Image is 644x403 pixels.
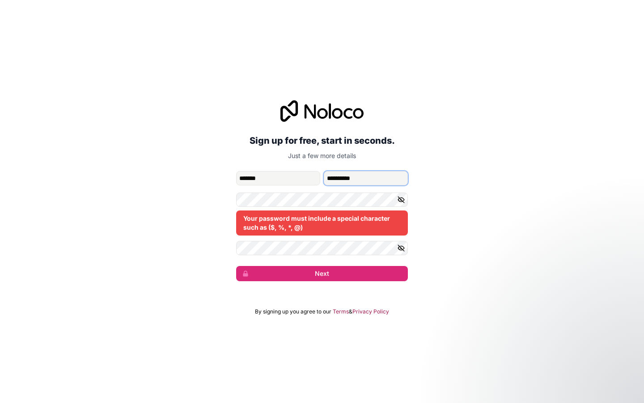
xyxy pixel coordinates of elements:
[352,308,389,315] a: Privacy Policy
[255,308,331,315] span: By signing up you agree to our
[236,171,320,185] input: given-name
[236,210,408,236] div: Your password must include a special character such as ($, %, *, @)
[333,308,349,315] a: Terms
[236,193,408,207] input: Password
[349,308,352,315] span: &
[324,171,408,185] input: family-name
[236,241,408,255] input: Confirm password
[236,266,408,281] button: Next
[465,336,644,399] iframe: Intercom notifications message
[236,151,408,160] p: Just a few more details
[236,133,408,149] h2: Sign up for free, start in seconds.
